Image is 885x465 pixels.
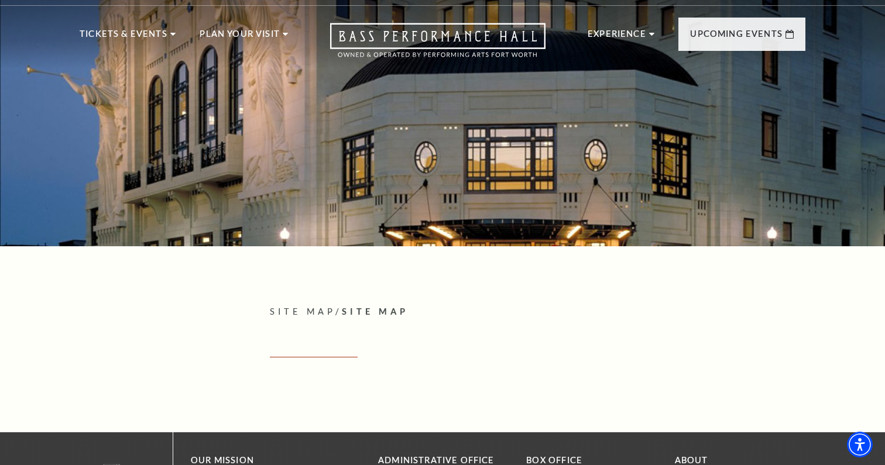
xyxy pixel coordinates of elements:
p: Upcoming Events [690,27,783,48]
p: Tickets & Events [80,27,167,48]
a: Open this option [288,23,588,69]
p: / [270,305,805,319]
span: Site Map [342,306,409,316]
span: Site Map [270,306,335,316]
a: About [675,455,708,465]
p: Experience [588,27,646,48]
div: Accessibility Menu [847,432,873,457]
p: Plan Your Visit [200,27,280,48]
